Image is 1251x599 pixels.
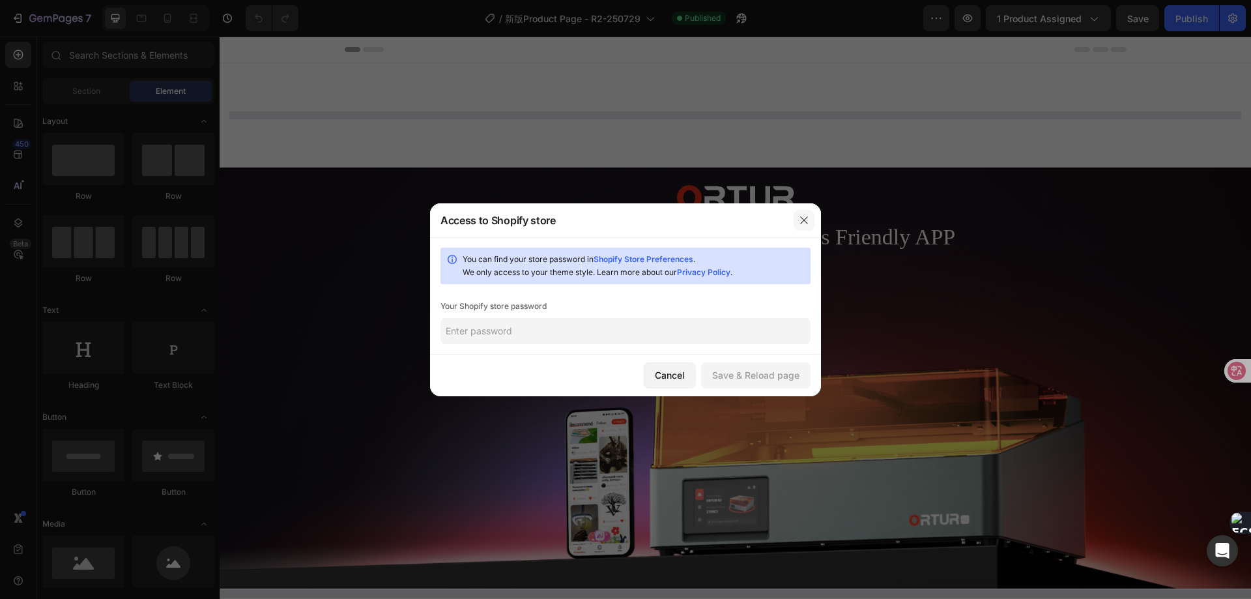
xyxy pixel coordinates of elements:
[594,254,693,264] a: Shopify Store Preferences
[457,149,575,174] img: gempages_480286256312353826-cb51135a-7838-4ab0-afe6-523ea85963c7.png
[296,188,736,212] span: Craft the Easy Way-With ORTUR's Friendly APP
[701,362,811,388] button: Save & Reload page
[655,368,685,382] div: Cancel
[712,368,799,382] div: Save & Reload page
[677,267,730,277] a: Privacy Policy
[440,318,811,344] input: Enter password
[440,300,811,313] div: Your Shopify store password
[644,362,696,388] button: Cancel
[440,212,556,228] div: Access to Shopify store
[463,253,805,279] div: You can find your store password in . We only access to your theme style. Learn more about our .
[1207,535,1238,566] div: Open Intercom Messenger
[125,242,907,256] p: Publish the page to see the content.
